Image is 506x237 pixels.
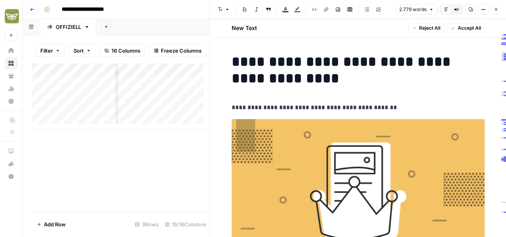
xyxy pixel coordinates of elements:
[5,57,17,70] a: Browse
[5,6,17,26] button: Workspace: Evergreen Media
[35,44,65,57] button: Filter
[5,158,17,170] div: What's new?
[5,145,17,157] a: AirOps Academy
[99,44,145,57] button: 16 Columns
[458,25,481,32] span: Accept All
[56,23,81,31] div: OFFIZIELL
[162,218,210,231] div: 16/16 Columns
[5,44,17,57] a: Home
[408,23,444,33] button: Reject All
[111,47,140,55] span: 16 Columns
[40,19,96,35] a: OFFIZIELL
[5,82,17,95] a: Usage
[161,47,202,55] span: Freeze Columns
[396,4,437,15] button: 2.779 words
[419,25,440,32] span: Reject All
[5,9,19,23] img: Evergreen Media Logo
[5,170,17,183] button: Help + Support
[232,24,257,32] h2: New Text
[399,6,427,13] span: 2.779 words
[5,70,17,82] a: Your Data
[32,218,70,231] button: Add Row
[44,220,66,228] span: Add Row
[74,47,84,55] span: Sort
[149,44,207,57] button: Freeze Columns
[5,157,17,170] button: What's new?
[447,23,485,33] button: Accept All
[68,44,96,57] button: Sort
[40,47,53,55] span: Filter
[5,95,17,108] a: Settings
[132,218,162,231] div: 3 Rows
